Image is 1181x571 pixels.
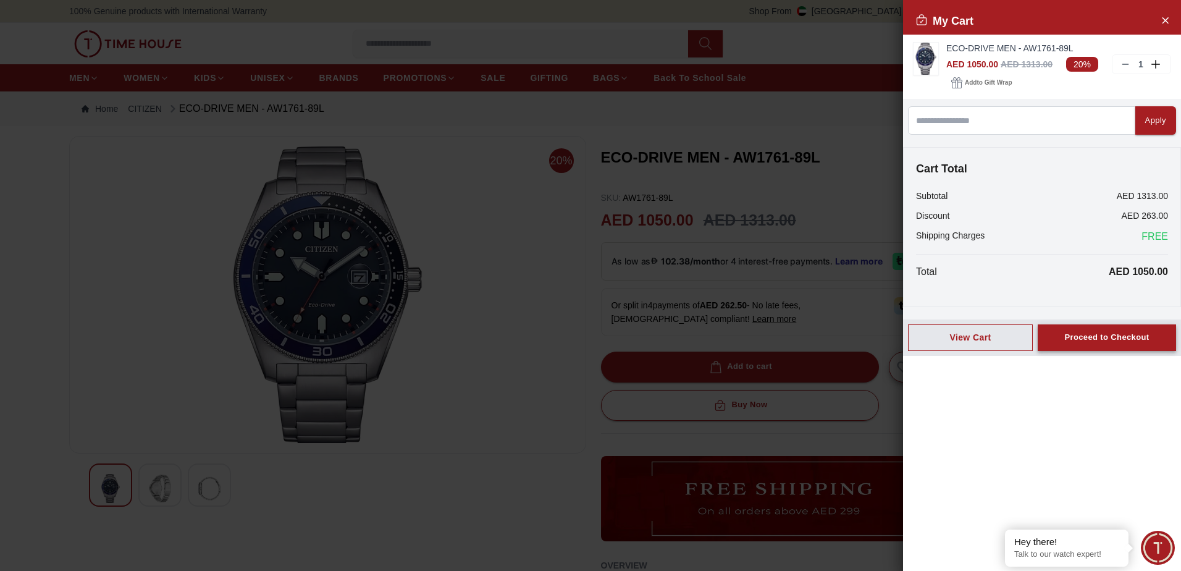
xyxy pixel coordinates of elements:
p: AED 263.00 [1122,209,1169,222]
div: Hey there! [1014,536,1119,548]
button: Addto Gift Wrap [946,74,1017,91]
p: AED 1050.00 [1109,264,1168,279]
p: Total [916,264,937,279]
p: Talk to our watch expert! [1014,549,1119,560]
img: ... [914,43,938,75]
div: View Cart [918,331,1022,344]
div: Apply [1145,114,1166,128]
button: View Cart [908,324,1033,351]
p: Shipping Charges [916,229,985,244]
span: 20% [1066,57,1098,72]
p: AED 1313.00 [1117,190,1168,202]
h2: My Cart [915,12,973,30]
p: Discount [916,209,949,222]
button: Proceed to Checkout [1038,324,1176,351]
div: Chat Widget [1141,531,1175,565]
button: Close Account [1155,10,1175,30]
button: Apply [1135,106,1176,135]
span: Add to Gift Wrap [965,77,1012,89]
p: 1 [1136,58,1146,70]
div: Proceed to Checkout [1064,331,1149,345]
a: ECO-DRIVE MEN - AW1761-89L [946,42,1171,54]
p: Subtotal [916,190,948,202]
h4: Cart Total [916,160,1168,177]
span: FREE [1141,229,1168,244]
span: AED 1313.00 [1001,59,1053,69]
span: AED 1050.00 [946,59,998,69]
